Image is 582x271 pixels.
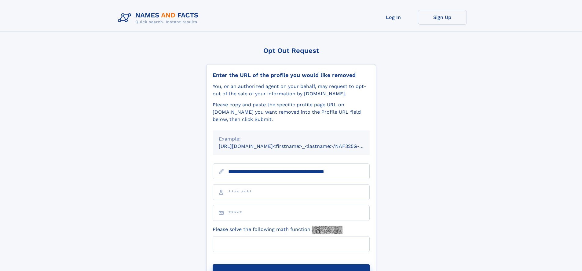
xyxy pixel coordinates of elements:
img: Logo Names and Facts [115,10,203,26]
label: Please solve the following math function: [213,226,342,234]
a: Sign Up [418,10,467,25]
small: [URL][DOMAIN_NAME]<firstname>_<lastname>/NAF325G-xxxxxxxx [219,143,381,149]
div: Example: [219,135,364,143]
div: You, or an authorized agent on your behalf, may request to opt-out of the sale of your informatio... [213,83,370,97]
a: Log In [369,10,418,25]
div: Opt Out Request [206,47,376,54]
div: Enter the URL of the profile you would like removed [213,72,370,79]
div: Please copy and paste the specific profile page URL on [DOMAIN_NAME] you want removed into the Pr... [213,101,370,123]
